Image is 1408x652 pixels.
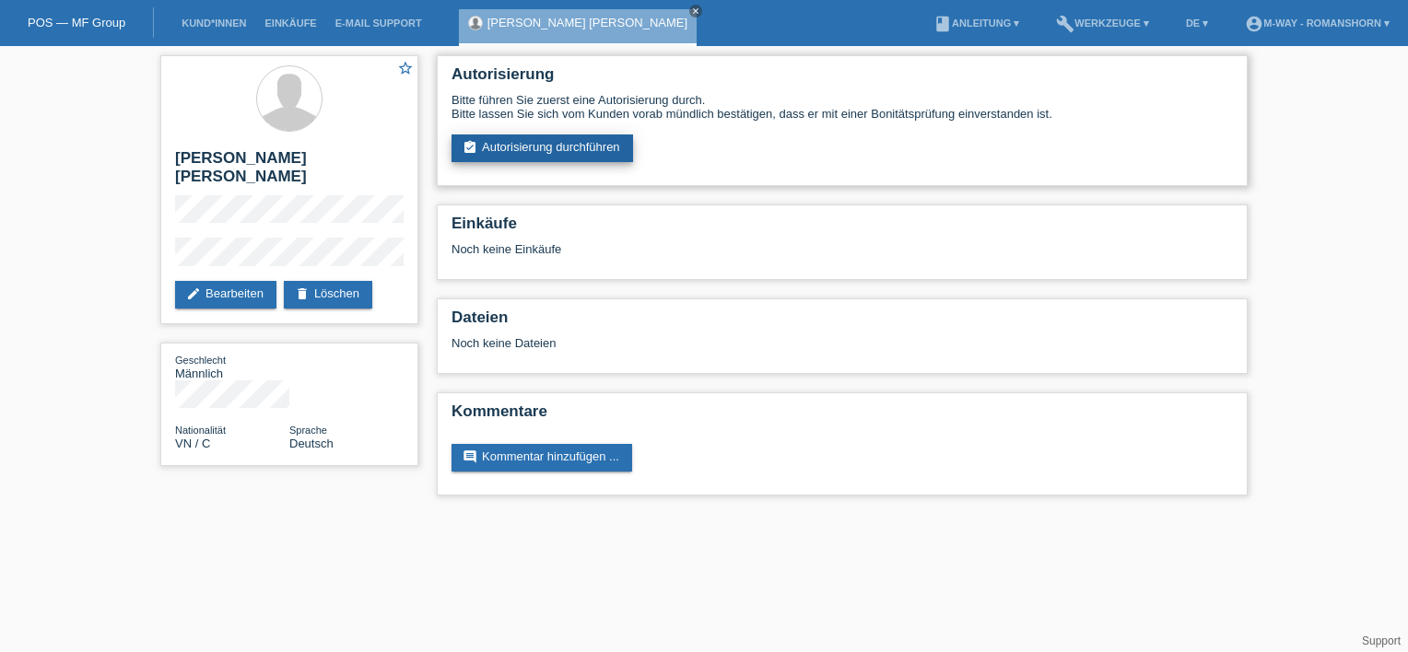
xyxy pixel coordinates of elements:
[487,16,687,29] a: [PERSON_NAME] [PERSON_NAME]
[397,60,414,79] a: star_border
[452,309,1233,336] h2: Dateien
[452,134,633,162] a: assignment_turned_inAutorisierung durchführen
[28,16,125,29] a: POS — MF Group
[1177,17,1217,29] a: DE ▾
[452,336,1015,350] div: Noch keine Dateien
[255,17,325,29] a: Einkäufe
[463,140,477,155] i: assignment_turned_in
[1056,15,1074,33] i: build
[463,449,477,464] i: comment
[924,17,1028,29] a: bookAnleitung ▾
[175,425,226,436] span: Nationalität
[1047,17,1158,29] a: buildWerkzeuge ▾
[1245,15,1263,33] i: account_circle
[689,5,702,17] a: close
[1362,635,1401,647] a: Support
[175,355,226,366] span: Geschlecht
[452,402,1233,430] h2: Kommentare
[175,353,289,380] div: Männlich
[1236,17,1399,29] a: account_circlem-way - Romanshorn ▾
[175,281,276,309] a: editBearbeiten
[452,65,1233,93] h2: Autorisierung
[452,444,632,472] a: commentKommentar hinzufügen ...
[175,149,404,195] h2: [PERSON_NAME] [PERSON_NAME]
[284,281,372,309] a: deleteLöschen
[186,286,201,301] i: edit
[452,242,1233,270] div: Noch keine Einkäufe
[452,93,1233,121] div: Bitte führen Sie zuerst eine Autorisierung durch. Bitte lassen Sie sich vom Kunden vorab mündlich...
[295,286,310,301] i: delete
[933,15,952,33] i: book
[397,60,414,76] i: star_border
[289,437,334,450] span: Deutsch
[172,17,255,29] a: Kund*innen
[289,425,327,436] span: Sprache
[452,215,1233,242] h2: Einkäufe
[175,437,210,450] span: Vietnam / C / 03.02.1993
[691,6,700,16] i: close
[326,17,431,29] a: E-Mail Support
